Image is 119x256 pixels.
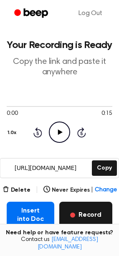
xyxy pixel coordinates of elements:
button: Delete [3,186,30,195]
button: Record [59,202,112,228]
span: Change [95,186,116,195]
span: | [91,186,93,195]
p: Copy the link and paste it anywhere [7,57,112,78]
a: [EMAIL_ADDRESS][DOMAIN_NAME] [38,237,98,250]
button: 1.0x [7,126,19,140]
button: Insert into Doc [7,202,54,228]
span: 0:15 [101,109,112,118]
button: Never Expires|Change [43,186,117,195]
span: 0:00 [7,109,18,118]
span: Contact us [5,236,114,251]
a: Beep [8,5,56,22]
button: Copy [92,160,116,176]
a: Log Out [70,3,111,23]
span: | [35,185,38,195]
h1: Your Recording is Ready [7,40,112,50]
